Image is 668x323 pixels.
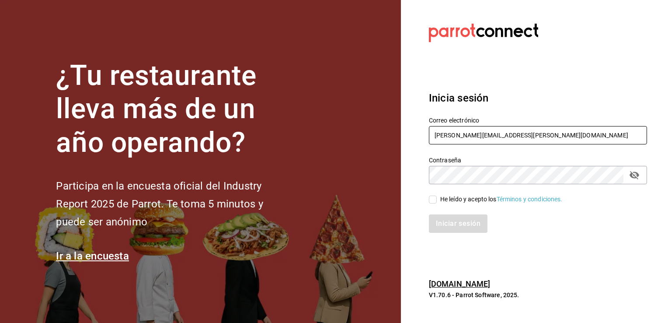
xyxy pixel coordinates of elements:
[429,279,491,288] a: [DOMAIN_NAME]
[56,250,129,262] a: Ir a la encuesta
[429,291,647,299] p: V1.70.6 - Parrot Software, 2025.
[429,117,647,123] label: Correo electrónico
[56,59,292,160] h1: ¿Tu restaurante lleva más de un año operando?
[429,90,647,106] h3: Inicia sesión
[429,157,647,163] label: Contraseña
[429,126,647,144] input: Ingresa tu correo electrónico
[440,195,563,204] div: He leído y acepto los
[56,177,292,231] h2: Participa en la encuesta oficial del Industry Report 2025 de Parrot. Te toma 5 minutos y puede se...
[627,168,642,183] button: passwordField
[497,196,563,203] a: Términos y condiciones.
